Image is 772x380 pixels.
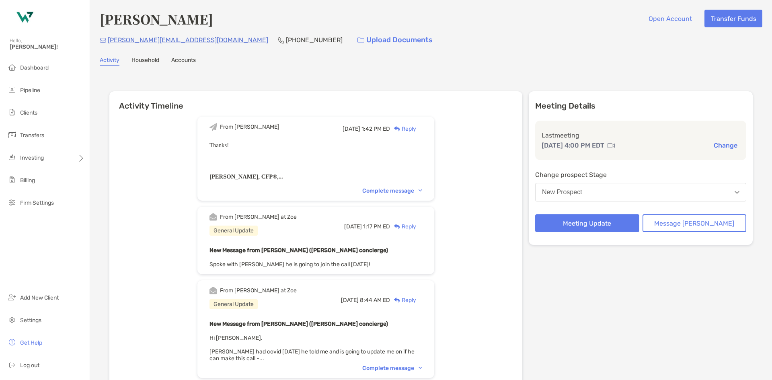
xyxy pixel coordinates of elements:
div: From [PERSON_NAME] [220,123,279,130]
img: Event icon [209,287,217,294]
img: Email Icon [100,38,106,43]
span: Log out [20,362,39,369]
div: Complete message [362,365,422,372]
img: settings icon [7,315,17,325]
img: get-help icon [7,337,17,347]
span: [PERSON_NAME], CFP®,... [209,173,283,180]
a: Accounts [171,57,196,66]
button: New Prospect [535,183,746,201]
p: [PERSON_NAME][EMAIL_ADDRESS][DOMAIN_NAME] [108,35,268,45]
div: Reply [390,222,416,231]
span: Settings [20,317,41,324]
span: Thanks! [209,142,229,148]
div: Reply [390,125,416,133]
span: [DATE] [341,297,359,304]
span: [DATE] [344,223,362,230]
img: communication type [608,142,615,149]
a: Upload Documents [352,31,438,49]
div: General Update [209,226,258,236]
div: General Update [209,299,258,309]
span: 1:17 PM ED [363,223,390,230]
img: investing icon [7,152,17,162]
span: Add New Client [20,294,59,301]
h4: [PERSON_NAME] [100,10,213,28]
button: Message [PERSON_NAME] [643,214,747,232]
img: Event icon [209,213,217,221]
img: Event icon [209,123,217,131]
span: [DATE] [343,125,360,132]
span: 8:44 AM ED [360,297,390,304]
img: Chevron icon [419,189,422,192]
p: [PHONE_NUMBER] [286,35,343,45]
div: New Prospect [542,189,582,196]
img: firm-settings icon [7,197,17,207]
h6: Activity Timeline [109,91,522,111]
img: dashboard icon [7,62,17,72]
img: Reply icon [394,298,400,303]
img: Zoe Logo [10,3,39,32]
img: Chevron icon [419,367,422,369]
span: Firm Settings [20,199,54,206]
button: Open Account [642,10,698,27]
span: Hi [PERSON_NAME], [PERSON_NAME] had covid [DATE] he told me and is going to update me on if he ca... [209,335,415,362]
img: logout icon [7,360,17,370]
div: Reply [390,296,416,304]
span: Dashboard [20,64,49,71]
button: Meeting Update [535,214,639,232]
p: Change prospect Stage [535,170,746,180]
p: Last meeting [542,130,740,140]
img: Reply icon [394,224,400,229]
span: [PERSON_NAME]! [10,43,85,50]
span: 1:42 PM ED [361,125,390,132]
p: [DATE] 4:00 PM EDT [542,140,604,150]
img: transfers icon [7,130,17,140]
span: Spoke with [PERSON_NAME] he is going to join the call [DATE]! [209,261,370,268]
div: From [PERSON_NAME] at Zoe [220,214,297,220]
span: Investing [20,154,44,161]
span: Transfers [20,132,44,139]
span: Clients [20,109,37,116]
span: Get Help [20,339,42,346]
img: add_new_client icon [7,292,17,302]
img: Reply icon [394,126,400,131]
img: Open dropdown arrow [735,191,739,194]
button: Transfer Funds [704,10,762,27]
img: pipeline icon [7,85,17,94]
b: New Message from [PERSON_NAME] ([PERSON_NAME] concierge) [209,320,388,327]
img: billing icon [7,175,17,185]
button: Change [711,141,740,150]
a: Household [131,57,159,66]
span: Pipeline [20,87,40,94]
p: Meeting Details [535,101,746,111]
img: Phone Icon [278,37,284,43]
b: New Message from [PERSON_NAME] ([PERSON_NAME] concierge) [209,247,388,254]
a: Activity [100,57,119,66]
div: From [PERSON_NAME] at Zoe [220,287,297,294]
img: clients icon [7,107,17,117]
img: button icon [357,37,364,43]
div: Complete message [362,187,422,194]
span: Billing [20,177,35,184]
